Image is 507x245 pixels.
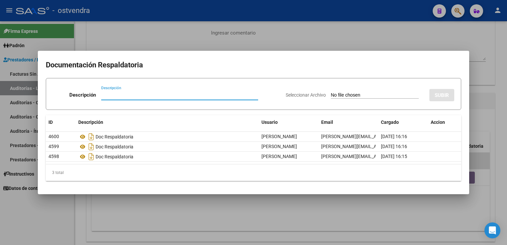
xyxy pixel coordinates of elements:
span: [PERSON_NAME][EMAIL_ADDRESS][DOMAIN_NAME] [321,134,430,139]
span: [DATE] 16:15 [381,154,407,159]
span: SUBIR [435,92,449,98]
p: Descripción [69,91,96,99]
span: [PERSON_NAME] [261,134,297,139]
span: Seleccionar Archivo [286,92,326,98]
span: Usuario [261,120,278,125]
datatable-header-cell: Email [319,115,378,129]
i: Descargar documento [87,131,96,142]
datatable-header-cell: Usuario [259,115,319,129]
datatable-header-cell: ID [46,115,76,129]
datatable-header-cell: Cargado [378,115,428,129]
span: [PERSON_NAME] [261,144,297,149]
span: [PERSON_NAME][EMAIL_ADDRESS][DOMAIN_NAME] [321,144,430,149]
span: Cargado [381,120,399,125]
span: [PERSON_NAME][EMAIL_ADDRESS][DOMAIN_NAME] [321,154,430,159]
span: [DATE] 16:16 [381,144,407,149]
span: Accion [431,120,445,125]
div: Doc Respaldatoria [78,131,256,142]
span: 4600 [48,134,59,139]
span: Descripción [78,120,103,125]
button: SUBIR [429,89,454,101]
datatable-header-cell: Accion [428,115,461,129]
h2: Documentación Respaldatoria [46,59,461,71]
i: Descargar documento [87,151,96,162]
span: 4598 [48,154,59,159]
div: Doc Respaldatoria [78,151,256,162]
span: ID [48,120,53,125]
span: Email [321,120,333,125]
datatable-header-cell: Descripción [76,115,259,129]
span: 4599 [48,144,59,149]
span: [DATE] 16:16 [381,134,407,139]
div: Open Intercom Messenger [484,222,500,238]
div: Doc Respaldatoria [78,141,256,152]
i: Descargar documento [87,141,96,152]
span: [PERSON_NAME] [261,154,297,159]
div: 3 total [46,164,461,181]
